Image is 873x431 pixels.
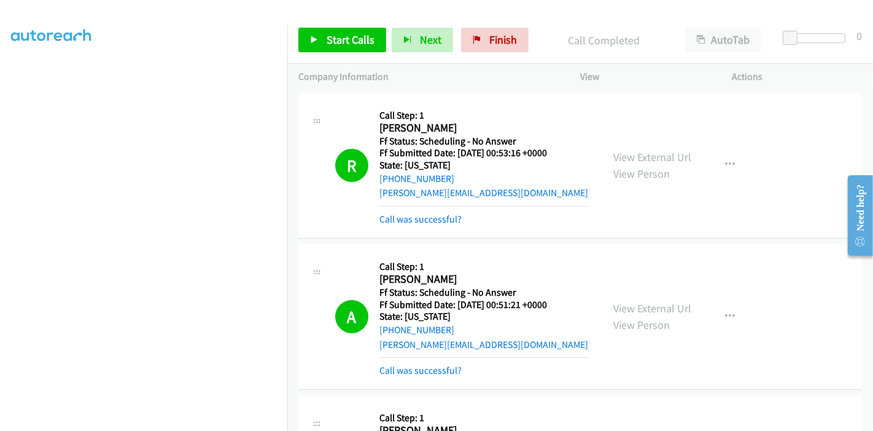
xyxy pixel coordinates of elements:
iframe: Resource Center [838,167,873,264]
span: Next [420,33,441,47]
a: [PERSON_NAME][EMAIL_ADDRESS][DOMAIN_NAME] [379,339,588,350]
a: [PHONE_NUMBER] [379,324,454,336]
a: [PERSON_NAME][EMAIL_ADDRESS][DOMAIN_NAME] [379,187,588,199]
p: View [580,69,710,84]
h5: Call Step: 1 [379,412,562,424]
h5: Ff Submitted Date: [DATE] 00:51:21 +0000 [379,299,588,311]
h2: [PERSON_NAME] [379,121,562,135]
a: View External Url [613,301,691,315]
h5: Call Step: 1 [379,109,588,122]
a: Finish [461,28,529,52]
a: Start Calls [298,28,386,52]
h5: Ff Status: Scheduling - No Answer [379,135,588,148]
span: Start Calls [327,33,374,47]
a: View Person [613,167,670,181]
h5: Ff Submitted Date: [DATE] 00:53:16 +0000 [379,147,588,159]
a: Call was successful? [379,213,462,225]
button: Next [392,28,453,52]
div: Delay between calls (in seconds) [789,33,845,43]
h2: [PERSON_NAME] [379,272,562,287]
h5: State: [US_STATE] [379,159,588,172]
a: [PHONE_NUMBER] [379,173,454,184]
p: Actions [732,69,863,84]
p: Call Completed [545,32,663,49]
a: View External Url [613,150,691,164]
a: View Person [613,318,670,332]
h5: Call Step: 1 [379,261,588,273]
h1: R [335,149,368,182]
h5: Ff Status: Scheduling - No Answer [379,287,588,299]
div: 0 [856,28,862,44]
button: AutoTab [685,28,761,52]
a: Call was successful? [379,365,462,376]
p: Company Information [298,69,558,84]
h5: State: [US_STATE] [379,310,588,323]
h1: A [335,300,368,333]
span: Finish [489,33,517,47]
